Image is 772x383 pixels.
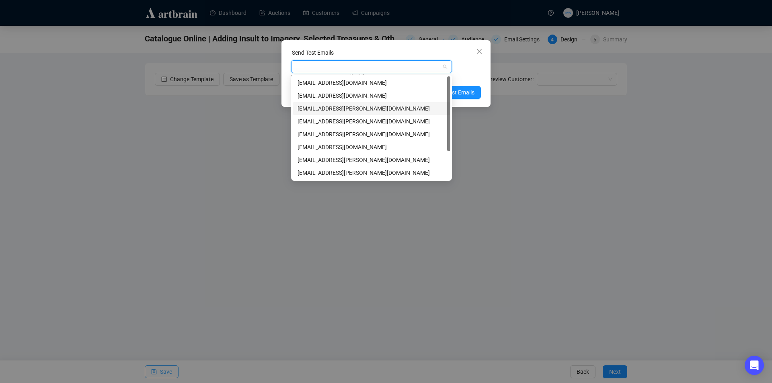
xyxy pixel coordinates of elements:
[298,168,446,177] div: [EMAIL_ADDRESS][PERSON_NAME][DOMAIN_NAME]
[745,356,764,375] div: Open Intercom Messenger
[298,78,446,87] div: [EMAIL_ADDRESS][DOMAIN_NAME]
[298,104,446,113] div: [EMAIL_ADDRESS][PERSON_NAME][DOMAIN_NAME]
[298,143,446,152] div: [EMAIL_ADDRESS][DOMAIN_NAME]
[293,102,450,115] div: mwong@shapiro.com.au
[293,76,450,89] div: netanel.p@artbrain.co
[293,89,450,102] div: adar.g@artbrain.co
[292,49,334,56] label: Send Test Emails
[293,128,450,141] div: rhawthorn@shapiro.com.au
[293,154,450,166] div: dept-admin@shapiro.com.au
[293,141,450,154] div: dept-admin@shapirp.com.au
[298,91,446,100] div: [EMAIL_ADDRESS][DOMAIN_NAME]
[298,156,446,164] div: [EMAIL_ADDRESS][PERSON_NAME][DOMAIN_NAME]
[433,88,474,97] span: Send Test Emails
[473,45,486,58] button: Close
[298,117,446,126] div: [EMAIL_ADDRESS][PERSON_NAME][DOMAIN_NAME]
[293,166,450,179] div: info@shapiro.com.au
[293,115,450,128] div: ashapiro@shapiro.com.au
[298,130,446,139] div: [EMAIL_ADDRESS][PERSON_NAME][DOMAIN_NAME]
[476,48,482,55] span: close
